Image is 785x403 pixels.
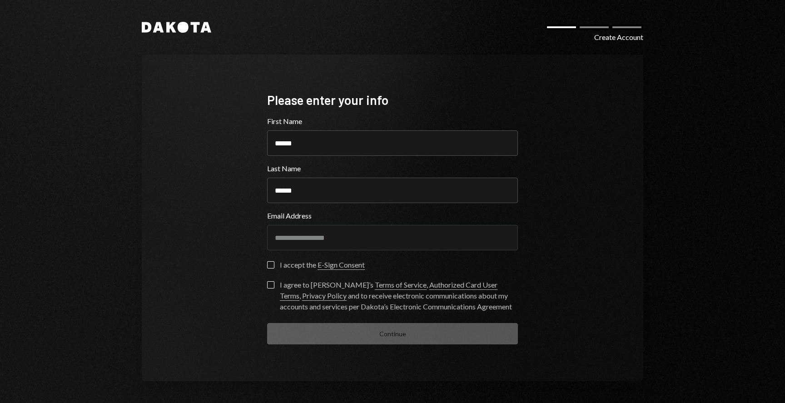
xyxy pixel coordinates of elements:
[302,291,347,301] a: Privacy Policy
[267,281,274,289] button: I agree to [PERSON_NAME]’s Terms of Service, Authorized Card User Terms, Privacy Policy and to re...
[267,91,518,109] div: Please enter your info
[267,163,518,174] label: Last Name
[267,210,518,221] label: Email Address
[267,261,274,269] button: I accept the E-Sign Consent
[267,116,518,127] label: First Name
[280,280,497,301] a: Authorized Card User Terms
[280,279,518,312] div: I agree to [PERSON_NAME]’s , , and to receive electronic communications about my accounts and ser...
[280,259,365,270] div: I accept the
[318,260,365,270] a: E-Sign Consent
[375,280,427,290] a: Terms of Service
[594,32,643,43] div: Create Account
